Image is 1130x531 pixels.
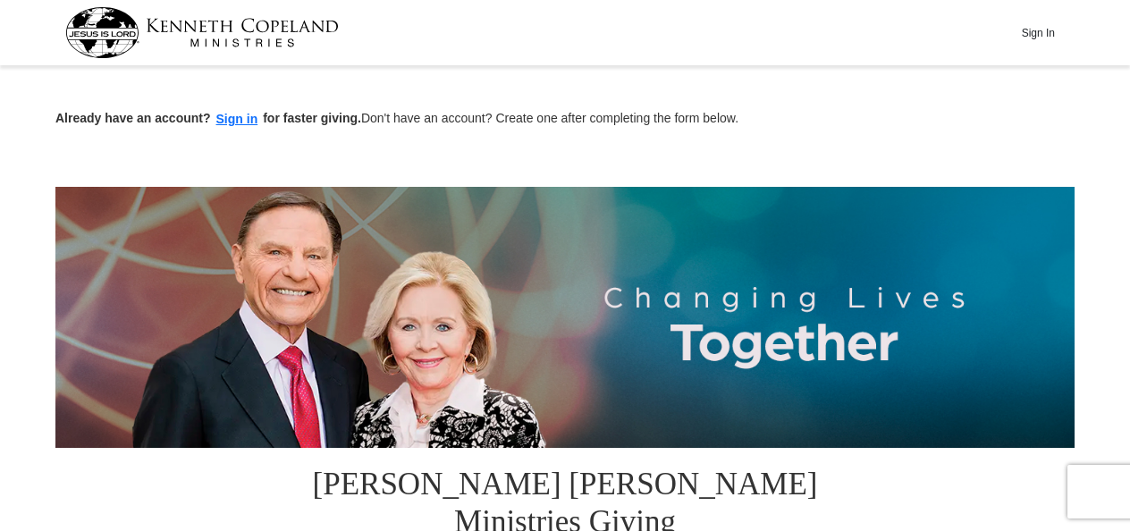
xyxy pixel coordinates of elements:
button: Sign in [211,109,264,130]
strong: Already have an account? for faster giving. [55,111,361,125]
p: Don't have an account? Create one after completing the form below. [55,109,1075,130]
button: Sign In [1011,19,1065,46]
img: kcm-header-logo.svg [65,7,339,58]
